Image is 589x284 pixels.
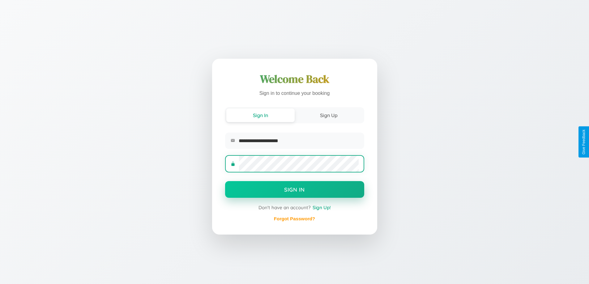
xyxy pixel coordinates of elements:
button: Sign In [226,108,295,122]
div: Don't have an account? [225,205,364,210]
h1: Welcome Back [225,72,364,87]
p: Sign in to continue your booking [225,89,364,98]
button: Sign In [225,181,364,198]
div: Give Feedback [582,129,586,155]
span: Sign Up! [313,205,331,210]
button: Sign Up [295,108,363,122]
a: Forgot Password? [274,216,315,221]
